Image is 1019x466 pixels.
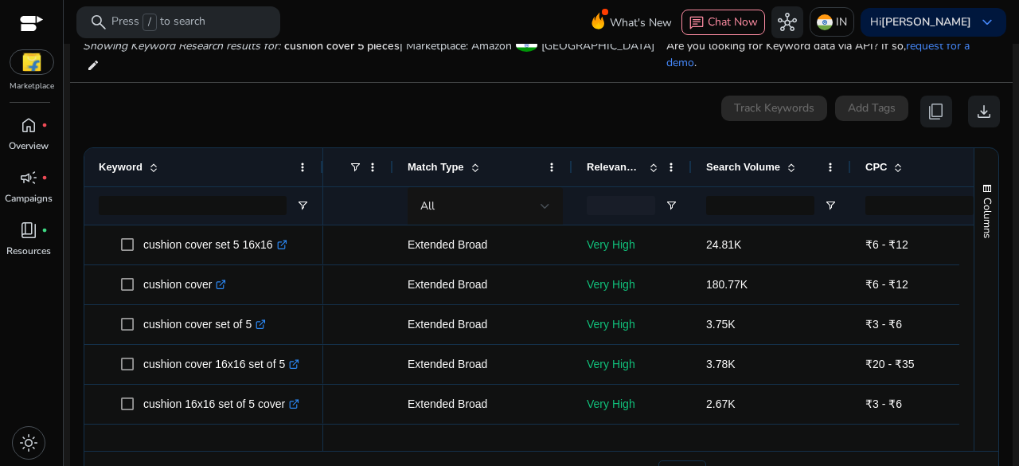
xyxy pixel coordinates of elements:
[10,80,54,92] p: Marketplace
[778,13,797,32] span: hub
[408,428,558,460] p: Extended Broad
[681,10,765,35] button: chatChat Now
[824,199,837,212] button: Open Filter Menu
[5,191,53,206] p: Campaigns
[968,96,1000,127] button: download
[408,268,558,301] p: Extended Broad
[587,161,642,173] span: Relevance Score
[41,174,48,181] span: fiber_manual_record
[143,428,299,460] p: cushion cover set of 5 16x16
[706,358,736,370] span: 3.78K
[665,199,677,212] button: Open Filter Menu
[865,196,974,215] input: CPC Filter Input
[19,168,38,187] span: campaign
[408,348,558,381] p: Extended Broad
[587,428,677,460] p: Very High
[865,397,902,410] span: ₹3 - ₹6
[143,388,299,421] p: cushion 16x16 set of 5 cover
[143,308,266,341] p: cushion cover set of 5
[870,17,971,28] p: Hi
[408,161,464,173] span: Match Type
[978,13,997,32] span: keyboard_arrow_down
[706,397,736,410] span: 2.67K
[408,388,558,421] p: Extended Broad
[143,229,287,261] p: cushion cover set 5 16x16
[771,6,803,38] button: hub
[587,388,677,421] p: Very High
[865,278,908,291] span: ₹6 - ₹12
[974,102,994,121] span: download
[708,14,758,29] span: Chat Now
[865,358,915,370] span: ₹20 - ₹35
[706,196,814,215] input: Search Volume Filter Input
[610,9,672,37] span: What's New
[587,348,677,381] p: Very High
[587,308,677,341] p: Very High
[143,14,157,31] span: /
[980,198,994,238] span: Columns
[408,308,558,341] p: Extended Broad
[89,13,108,32] span: search
[6,244,51,258] p: Resources
[666,37,1000,71] p: Are you looking for Keyword data via API? If so, .
[296,199,309,212] button: Open Filter Menu
[706,238,741,251] span: 24.81K
[587,229,677,261] p: Very High
[689,15,705,31] span: chat
[865,238,908,251] span: ₹6 - ₹12
[9,139,49,153] p: Overview
[706,161,780,173] span: Search Volume
[420,198,435,213] span: All
[865,161,887,173] span: CPC
[99,161,143,173] span: Keyword
[19,433,38,452] span: light_mode
[865,318,902,331] span: ₹3 - ₹6
[99,196,287,215] input: Keyword Filter Input
[41,227,48,233] span: fiber_manual_record
[10,50,53,74] img: flipkart.svg
[41,122,48,128] span: fiber_manual_record
[143,348,299,381] p: cushion cover 16x16 set of 5
[881,14,971,29] b: [PERSON_NAME]
[87,56,100,75] mat-icon: edit
[111,14,205,31] p: Press to search
[587,268,677,301] p: Very High
[19,116,38,135] span: home
[143,268,226,301] p: cushion cover
[706,278,748,291] span: 180.77K
[19,221,38,240] span: book_4
[408,229,558,261] p: Extended Broad
[706,318,736,331] span: 3.75K
[836,8,847,36] p: IN
[817,14,833,30] img: in.svg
